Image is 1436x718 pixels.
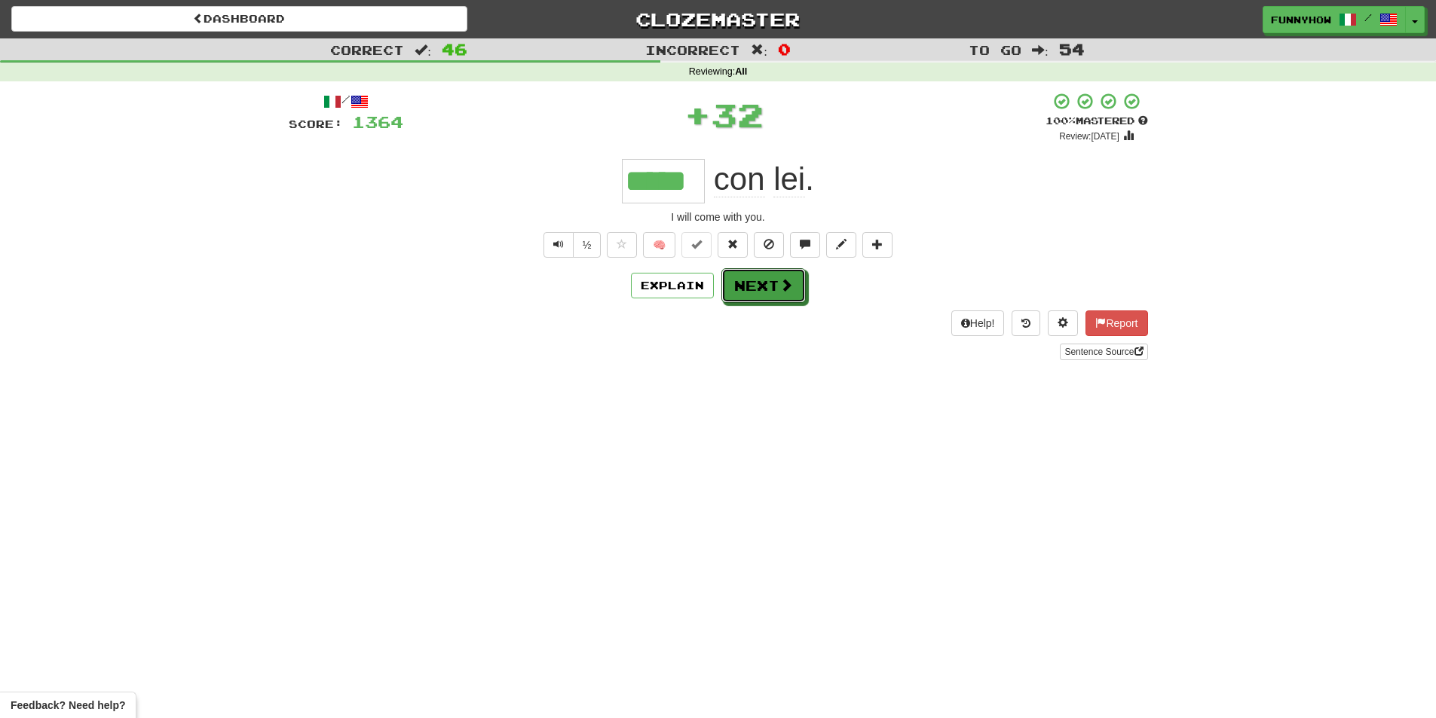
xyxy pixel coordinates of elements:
span: 0 [778,40,791,58]
button: Set this sentence to 100% Mastered (alt+m) [681,232,712,258]
div: / [289,92,403,111]
span: Funnyhow [1271,13,1331,26]
span: 46 [442,40,467,58]
span: 1364 [352,112,403,131]
span: Score: [289,118,343,130]
button: 🧠 [643,232,675,258]
span: 32 [711,96,764,133]
span: : [1032,44,1049,57]
button: Reset to 0% Mastered (alt+r) [718,232,748,258]
button: Help! [951,310,1005,336]
strong: All [735,66,747,77]
button: Discuss sentence (alt+u) [790,232,820,258]
a: Dashboard [11,6,467,32]
span: Incorrect [645,42,740,57]
span: . [705,161,814,197]
span: 100 % [1046,115,1076,127]
span: To go [969,42,1021,57]
div: Text-to-speech controls [540,232,602,258]
span: 54 [1059,40,1085,58]
span: Open feedback widget [11,698,125,713]
a: Funnyhow / [1263,6,1406,33]
span: : [415,44,431,57]
span: lei [773,161,805,197]
button: Round history (alt+y) [1012,310,1040,336]
span: Correct [330,42,404,57]
a: Clozemaster [490,6,946,32]
button: ½ [573,232,602,258]
a: Sentence Source [1060,344,1147,360]
button: Play sentence audio (ctl+space) [543,232,574,258]
button: Report [1085,310,1147,336]
span: : [751,44,767,57]
span: + [684,92,711,137]
button: Favorite sentence (alt+f) [607,232,637,258]
button: Next [721,268,806,303]
button: Edit sentence (alt+d) [826,232,856,258]
span: / [1364,12,1372,23]
span: con [714,161,765,197]
button: Ignore sentence (alt+i) [754,232,784,258]
small: Review: [DATE] [1059,131,1119,142]
div: Mastered [1046,115,1148,128]
div: I will come with you. [289,209,1148,225]
button: Explain [631,273,714,298]
button: Add to collection (alt+a) [862,232,893,258]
